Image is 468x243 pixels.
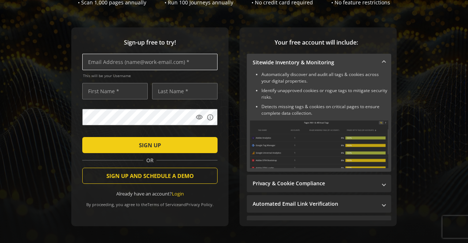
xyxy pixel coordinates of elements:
span: This will be your Username [83,73,218,78]
input: First Name * [82,83,148,99]
span: Your free account will include: [247,38,386,47]
input: Last Name * [152,83,218,99]
a: Privacy Policy [186,202,212,207]
button: SIGN UP AND SCHEDULE A DEMO [82,168,218,184]
div: By proceeding, you agree to the and . [82,197,218,207]
mat-expansion-panel-header: Automated Email Link Verification [247,195,391,213]
span: OR [143,157,156,164]
span: SIGN UP [139,138,161,152]
li: Detects missing tags & cookies on critical pages to ensure complete data collection. [261,103,388,117]
li: Automatically discover and audit all tags & cookies across your digital properties. [261,71,388,84]
div: Already have an account? [82,190,218,197]
a: Terms of Service [147,202,179,207]
mat-expansion-panel-header: Performance Monitoring with Web Vitals [247,216,391,233]
button: SIGN UP [82,137,218,153]
mat-expansion-panel-header: Privacy & Cookie Compliance [247,175,391,192]
div: Sitewide Inventory & Monitoring [247,71,391,172]
mat-icon: visibility [196,114,203,121]
mat-panel-title: Privacy & Cookie Compliance [253,180,377,187]
mat-panel-title: Automated Email Link Verification [253,200,377,208]
span: Sign-up free to try! [82,38,218,47]
mat-expansion-panel-header: Sitewide Inventory & Monitoring [247,54,391,71]
mat-panel-title: Sitewide Inventory & Monitoring [253,59,377,66]
mat-icon: info [207,114,214,121]
li: Identify unapproved cookies or rogue tags to mitigate security risks. [261,87,388,100]
span: SIGN UP AND SCHEDULE A DEMO [106,169,194,182]
a: Login [172,190,184,197]
img: Sitewide Inventory & Monitoring [250,120,388,168]
input: Email Address (name@work-email.com) * [82,54,218,70]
